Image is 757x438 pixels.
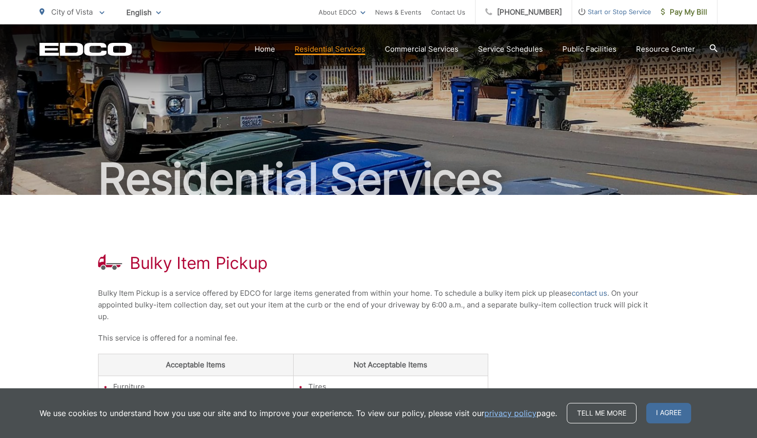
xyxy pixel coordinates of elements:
strong: Acceptable Items [166,360,225,369]
p: Bulky Item Pickup is a service offered by EDCO for large items generated from within your home. T... [98,287,659,323]
a: privacy policy [484,407,537,419]
a: EDCD logo. Return to the homepage. [40,42,132,56]
strong: Not Acceptable Items [354,360,427,369]
li: Furniture [113,381,288,393]
a: About EDCO [319,6,365,18]
h1: Bulky Item Pickup [130,253,268,273]
li: Tires [308,381,483,393]
h2: Residential Services [40,155,717,204]
span: City of Vista [51,7,93,17]
span: I agree [646,403,691,423]
span: English [119,4,168,21]
a: Tell me more [567,403,637,423]
a: News & Events [375,6,421,18]
a: Public Facilities [562,43,617,55]
span: Pay My Bill [661,6,707,18]
p: We use cookies to understand how you use our site and to improve your experience. To view our pol... [40,407,557,419]
a: Service Schedules [478,43,543,55]
a: Contact Us [431,6,465,18]
a: contact us [572,287,607,299]
p: This service is offered for a nominal fee. [98,332,659,344]
a: Resource Center [636,43,695,55]
a: Home [255,43,275,55]
a: Residential Services [295,43,365,55]
a: Commercial Services [385,43,458,55]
